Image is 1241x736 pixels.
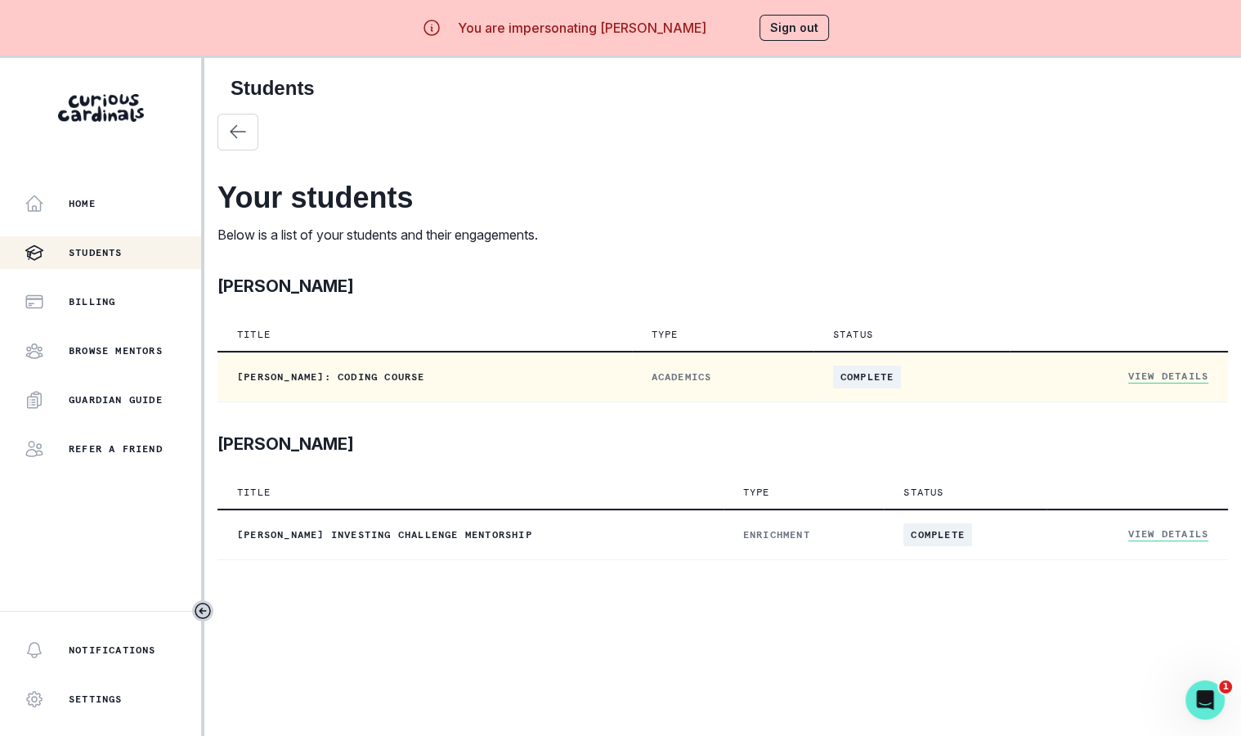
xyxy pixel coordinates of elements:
p: [PERSON_NAME] [217,274,354,298]
p: Status [833,328,873,341]
a: View Details [1128,527,1208,541]
p: You are impersonating [PERSON_NAME] [458,18,706,38]
span: 1 [1219,680,1232,693]
p: ACADEMICS [652,370,794,384]
p: Settings [69,693,123,706]
p: Type [743,486,770,499]
p: Browse Mentors [69,344,163,357]
p: Billing [69,295,115,308]
p: [PERSON_NAME]: Coding Course [237,370,612,384]
p: Status [903,486,943,499]
p: Title [237,486,271,499]
p: Students [69,246,123,259]
p: Guardian Guide [69,393,163,406]
p: Notifications [69,644,156,657]
h2: Your students [217,180,1228,215]
p: Type [652,328,679,341]
p: [PERSON_NAME] [217,432,354,456]
a: View Details [1128,370,1208,384]
button: Sign out [759,15,829,41]
button: Toggle sidebar [192,600,213,622]
p: ENRICHMENT [743,528,865,541]
p: Home [69,197,96,210]
p: Title [237,328,271,341]
p: Refer a friend [69,442,163,456]
img: Curious Cardinals Logo [58,94,144,122]
p: [PERSON_NAME] Investing Challenge Mentorship [237,528,704,541]
iframe: Intercom live chat [1185,680,1225,720]
span: complete [833,366,902,388]
p: Below is a list of your students and their engagements. [217,225,1228,245]
h2: Students [231,77,1215,101]
span: complete [903,523,972,546]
